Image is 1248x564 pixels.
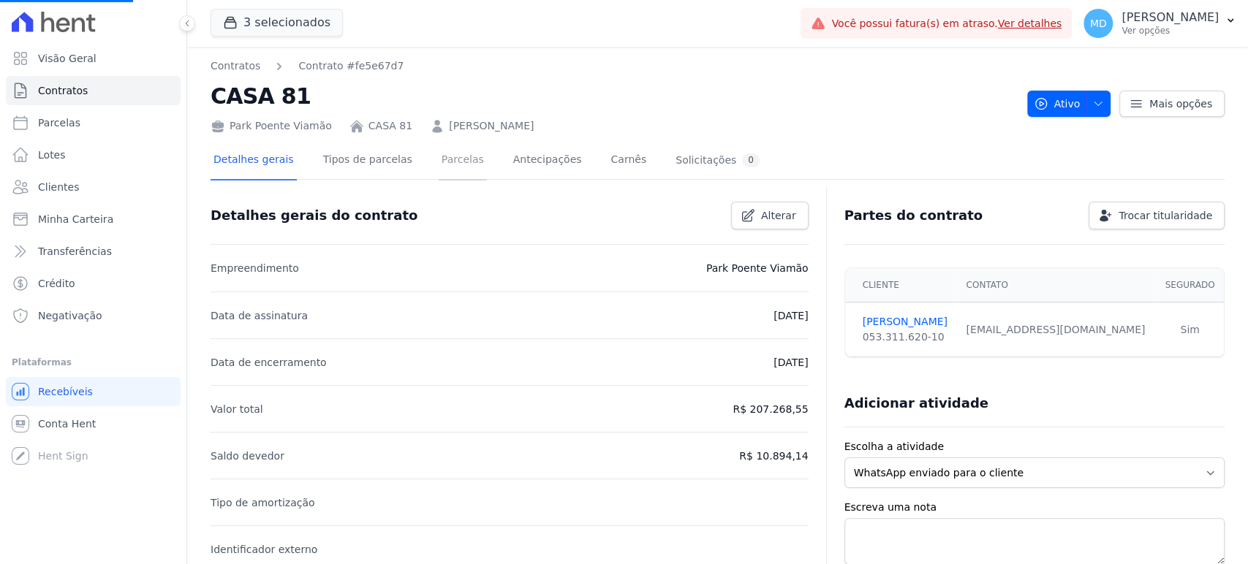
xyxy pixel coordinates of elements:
div: [EMAIL_ADDRESS][DOMAIN_NAME] [966,322,1147,338]
a: Trocar titularidade [1089,202,1225,229]
span: Mais opções [1149,96,1212,111]
p: Park Poente Viamão [706,259,809,277]
th: Segurado [1156,268,1224,302]
a: Tipos de parcelas [320,142,415,180]
a: [PERSON_NAME] [863,314,949,329]
label: Escreva uma nota [844,500,1225,515]
span: Você possui fatura(s) em atraso. [831,16,1062,31]
a: Negativação [6,301,181,330]
p: Valor total [211,400,263,418]
span: Conta Hent [38,416,96,431]
label: Escolha a atividade [844,439,1225,454]
span: Ativo [1034,91,1081,117]
a: Parcelas [439,142,487,180]
a: Recebíveis [6,377,181,406]
button: MD [PERSON_NAME] Ver opções [1072,3,1248,44]
p: [PERSON_NAME] [1122,10,1219,25]
a: Contratos [6,76,181,105]
a: Parcelas [6,108,181,137]
div: 053.311.620-10 [863,329,949,345]
p: Identificador externo [211,541,317,558]
p: [DATE] [774,354,808,371]
span: Contratos [38,83,88,98]
h3: Partes do contrato [844,207,983,224]
a: Detalhes gerais [211,142,297,180]
p: Ver opções [1122,25,1219,37]
a: CASA 81 [368,118,412,134]
a: Conta Hent [6,409,181,438]
a: [PERSON_NAME] [449,118,534,134]
span: Alterar [761,208,796,223]
a: Alterar [731,202,809,229]
span: Crédito [38,276,75,291]
p: Data de assinatura [211,307,308,324]
a: Antecipações [510,142,585,180]
button: 3 selecionados [211,9,343,37]
th: Contato [957,268,1156,302]
th: Cliente [845,268,958,302]
nav: Breadcrumb [211,58,1016,74]
td: Sim [1156,302,1224,357]
div: Solicitações [676,153,760,167]
p: Empreendimento [211,259,299,277]
a: Contrato #fe5e67d7 [298,58,404,74]
p: Data de encerramento [211,354,327,371]
a: Lotes [6,140,181,169]
p: Tipo de amortização [211,494,315,511]
a: Ver detalhes [998,18,1062,29]
a: Visão Geral [6,44,181,73]
span: Trocar titularidade [1119,208,1212,223]
a: Transferências [6,237,181,266]
div: Park Poente Viamão [211,118,332,134]
h2: CASA 81 [211,80,1016,113]
a: Mais opções [1119,91,1225,117]
span: Minha Carteira [38,212,113,226]
p: R$ 10.894,14 [739,447,808,465]
span: Recebíveis [38,384,93,399]
p: [DATE] [774,307,808,324]
a: Contratos [211,58,260,74]
p: Saldo devedor [211,447,284,465]
span: Lotes [38,148,66,162]
a: Clientes [6,172,181,202]
div: Plataformas [12,354,175,371]
button: Ativo [1027,91,1111,117]
div: 0 [742,153,760,167]
a: Crédito [6,269,181,298]
h3: Adicionar atividade [844,395,988,412]
span: Negativação [38,308,102,323]
p: R$ 207.268,55 [733,400,808,418]
span: Clientes [38,180,79,194]
span: MD [1090,18,1107,28]
a: Solicitações0 [673,142,763,180]
span: Visão Geral [38,51,97,66]
a: Minha Carteira [6,205,181,234]
span: Parcelas [38,115,80,130]
h3: Detalhes gerais do contrato [211,207,417,224]
a: Carnês [608,142,649,180]
span: Transferências [38,244,112,259]
nav: Breadcrumb [211,58,404,74]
